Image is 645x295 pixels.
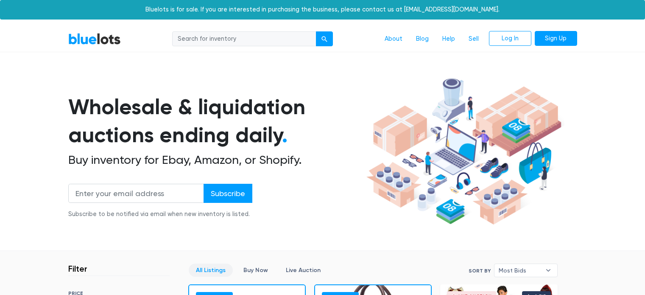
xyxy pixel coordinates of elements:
[363,74,564,229] img: hero-ee84e7d0318cb26816c560f6b4441b76977f77a177738b4e94f68c95b2b83dbb.png
[172,31,316,47] input: Search for inventory
[68,33,121,45] a: BlueLots
[279,264,328,277] a: Live Auction
[189,264,233,277] a: All Listings
[489,31,531,46] a: Log In
[204,184,252,203] input: Subscribe
[68,93,363,149] h1: Wholesale & liquidation auctions ending daily
[539,264,557,277] b: ▾
[462,31,486,47] a: Sell
[68,264,87,274] h3: Filter
[469,267,491,275] label: Sort By
[436,31,462,47] a: Help
[236,264,275,277] a: Buy Now
[409,31,436,47] a: Blog
[499,264,541,277] span: Most Bids
[378,31,409,47] a: About
[68,153,363,167] h2: Buy inventory for Ebay, Amazon, or Shopify.
[68,184,204,203] input: Enter your email address
[535,31,577,46] a: Sign Up
[282,122,288,148] span: .
[68,210,252,219] div: Subscribe to be notified via email when new inventory is listed.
